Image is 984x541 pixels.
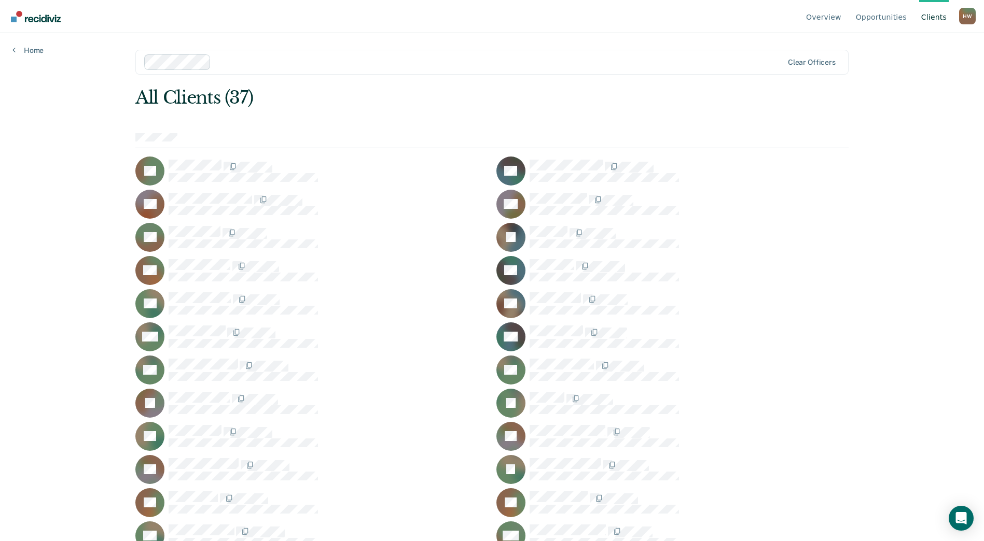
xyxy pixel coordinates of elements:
div: Clear officers [788,58,836,67]
div: Open Intercom Messenger [949,506,974,531]
div: All Clients (37) [135,87,706,108]
button: Profile dropdown button [959,8,976,24]
a: Home [12,46,44,55]
div: H W [959,8,976,24]
img: Recidiviz [11,11,61,22]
